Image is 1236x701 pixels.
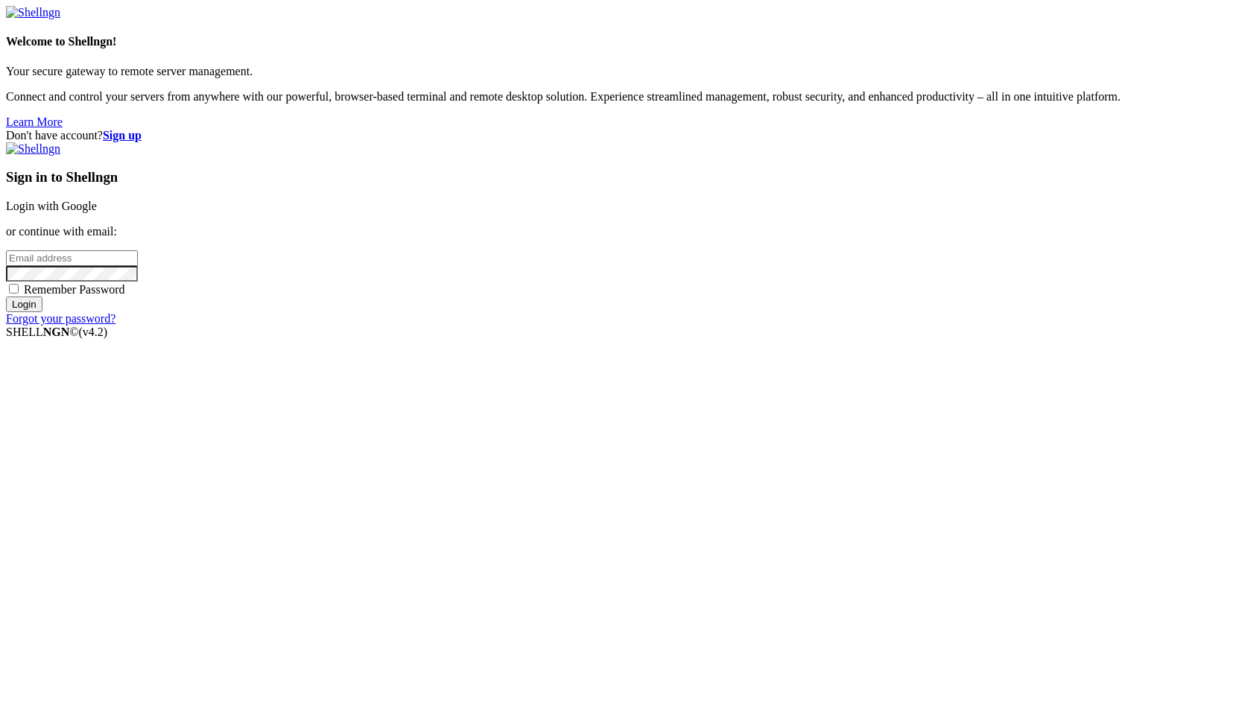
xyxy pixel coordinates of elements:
[6,90,1230,104] p: Connect and control your servers from anywhere with our powerful, browser-based terminal and remo...
[9,284,19,294] input: Remember Password
[6,326,107,338] span: SHELL ©
[6,142,60,156] img: Shellngn
[6,250,138,266] input: Email address
[6,65,1230,78] p: Your secure gateway to remote server management.
[6,200,97,212] a: Login with Google
[6,296,42,312] input: Login
[6,35,1230,48] h4: Welcome to Shellngn!
[24,283,125,296] span: Remember Password
[6,129,1230,142] div: Don't have account?
[6,6,60,19] img: Shellngn
[6,115,63,128] a: Learn More
[43,326,70,338] b: NGN
[6,169,1230,185] h3: Sign in to Shellngn
[79,326,108,338] span: 4.2.0
[6,225,1230,238] p: or continue with email:
[103,129,142,142] a: Sign up
[6,312,115,325] a: Forgot your password?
